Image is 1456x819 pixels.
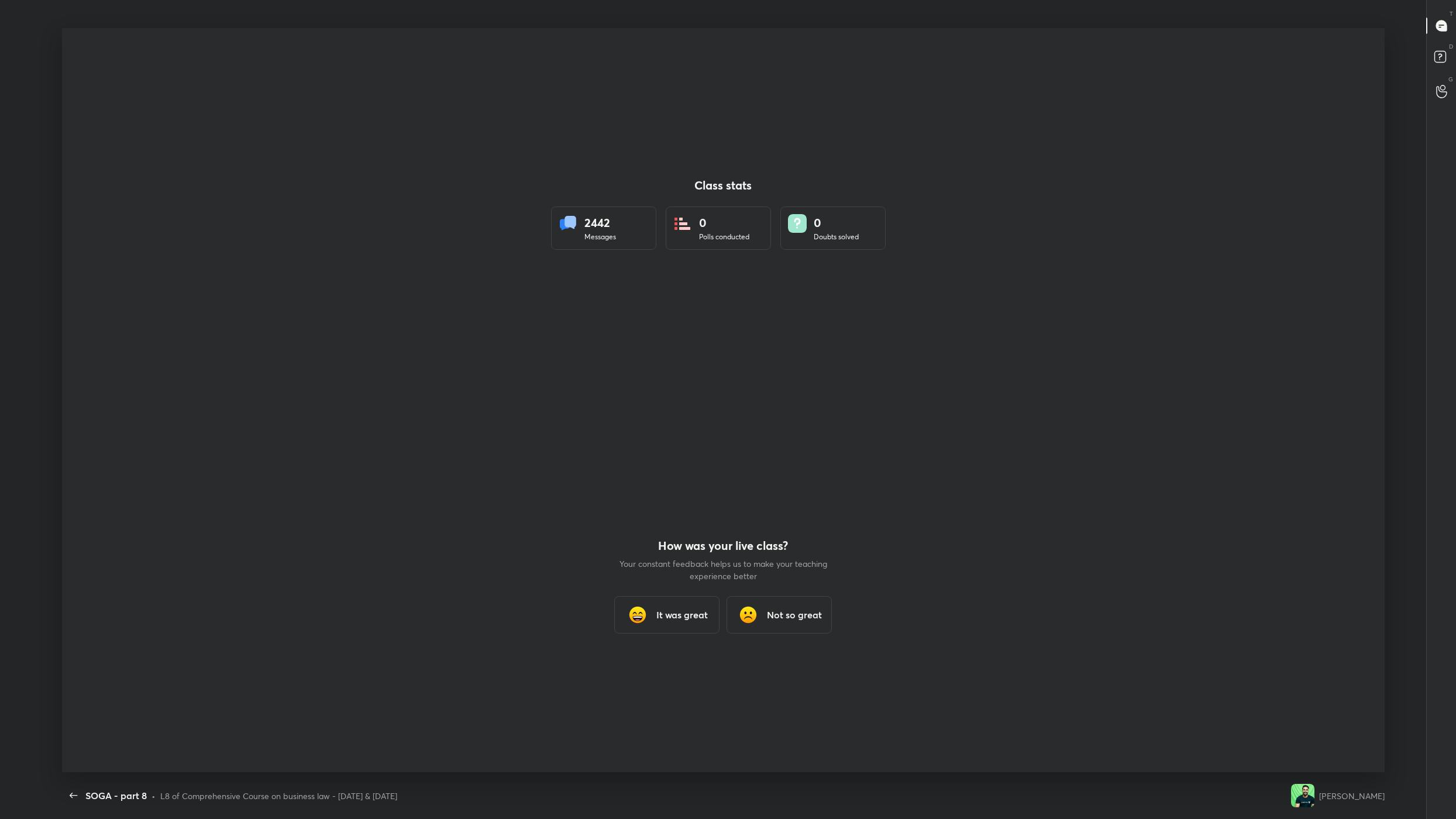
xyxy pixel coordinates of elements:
div: Messages [584,232,616,242]
div: SOGA - part 8 [85,789,147,803]
div: [PERSON_NAME] [1319,790,1385,802]
img: statsMessages.856aad98.svg [559,214,577,233]
h3: It was great [656,608,708,622]
h4: How was your live class? [618,539,828,553]
img: doubts.8a449be9.svg [788,214,807,233]
div: Doubts solved [814,232,859,242]
img: grinning_face_with_smiling_eyes_cmp.gif [626,603,649,627]
div: Polls conducted [699,232,749,242]
p: Your constant feedback helps us to make your teaching experience better [618,558,828,582]
div: 0 [699,214,749,232]
h4: Class stats [551,178,895,192]
div: • [152,790,156,802]
img: frowning_face_cmp.gif [736,603,760,627]
img: statsPoll.b571884d.svg [673,214,692,233]
p: G [1448,75,1453,84]
p: D [1449,42,1453,51]
p: T [1450,9,1453,18]
img: 34c2f5a4dc334ab99cba7f7ce517d6b6.jpg [1291,784,1314,807]
div: L8 of Comprehensive Course on business law - [DATE] & [DATE] [160,790,397,802]
h3: Not so great [767,608,822,622]
div: 2442 [584,214,616,232]
div: 0 [814,214,859,232]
